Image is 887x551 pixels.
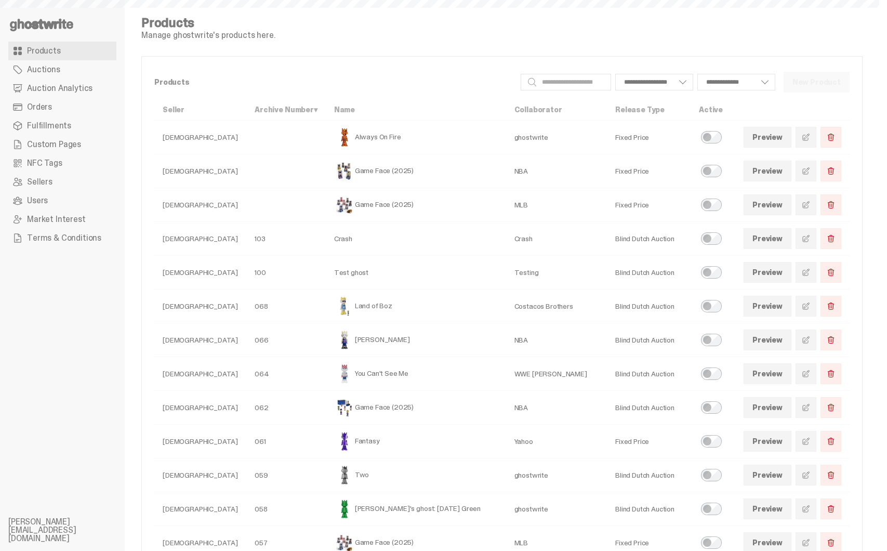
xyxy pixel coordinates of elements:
[326,425,506,458] td: Fantasy
[8,116,116,135] a: Fulfillments
[607,121,691,154] td: Fixed Price
[820,363,841,384] button: Delete Product
[820,127,841,148] button: Delete Product
[8,173,116,191] a: Sellers
[8,60,116,79] a: Auctions
[246,256,326,290] td: 100
[820,194,841,215] button: Delete Product
[326,154,506,188] td: Game Face (2025)
[255,105,317,114] a: Archive Number▾
[334,363,355,384] img: You Can't See Me
[820,498,841,519] button: Delete Product
[744,262,791,283] a: Preview
[8,154,116,173] a: NFC Tags
[820,330,841,350] button: Delete Product
[820,296,841,317] button: Delete Product
[27,65,60,74] span: Auctions
[699,105,723,114] a: Active
[8,135,116,154] a: Custom Pages
[744,397,791,418] a: Preview
[334,498,355,519] img: Schrödinger's ghost: Sunday Green
[27,103,52,111] span: Orders
[27,178,52,186] span: Sellers
[8,518,133,543] li: [PERSON_NAME][EMAIL_ADDRESS][DOMAIN_NAME]
[27,215,86,224] span: Market Interest
[820,161,841,181] button: Delete Product
[607,188,691,222] td: Fixed Price
[506,492,607,526] td: ghostwrite
[154,78,512,86] p: Products
[154,256,246,290] td: [DEMOGRAPHIC_DATA]
[246,391,326,425] td: 062
[8,229,116,247] a: Terms & Conditions
[326,99,506,121] th: Name
[607,222,691,256] td: Blind Dutch Auction
[154,458,246,492] td: [DEMOGRAPHIC_DATA]
[744,431,791,452] a: Preview
[154,154,246,188] td: [DEMOGRAPHIC_DATA]
[506,256,607,290] td: Testing
[27,159,62,167] span: NFC Tags
[607,256,691,290] td: Blind Dutch Auction
[326,357,506,391] td: You Can't See Me
[314,105,317,114] span: ▾
[8,191,116,210] a: Users
[246,222,326,256] td: 103
[744,228,791,249] a: Preview
[141,17,275,29] h4: Products
[607,154,691,188] td: Fixed Price
[27,47,61,55] span: Products
[334,431,355,452] img: Fantasy
[506,154,607,188] td: NBA
[334,296,355,317] img: Land of Boz
[334,397,355,418] img: Game Face (2025)
[154,121,246,154] td: [DEMOGRAPHIC_DATA]
[326,290,506,323] td: Land of Boz
[334,194,355,215] img: Game Face (2025)
[334,161,355,181] img: Game Face (2025)
[506,458,607,492] td: ghostwrite
[607,391,691,425] td: Blind Dutch Auction
[506,290,607,323] td: Costacos Brothers
[154,323,246,357] td: [DEMOGRAPHIC_DATA]
[326,256,506,290] td: Test ghost
[607,458,691,492] td: Blind Dutch Auction
[154,492,246,526] td: [DEMOGRAPHIC_DATA]
[506,222,607,256] td: Crash
[326,458,506,492] td: Two
[246,357,326,391] td: 064
[326,323,506,357] td: [PERSON_NAME]
[27,84,92,93] span: Auction Analytics
[8,98,116,116] a: Orders
[27,140,81,149] span: Custom Pages
[607,323,691,357] td: Blind Dutch Auction
[744,330,791,350] a: Preview
[246,492,326,526] td: 058
[820,431,841,452] button: Delete Product
[154,391,246,425] td: [DEMOGRAPHIC_DATA]
[820,465,841,486] button: Delete Product
[607,290,691,323] td: Blind Dutch Auction
[334,127,355,148] img: Always On Fire
[744,194,791,215] a: Preview
[8,42,116,60] a: Products
[744,296,791,317] a: Preview
[246,323,326,357] td: 066
[154,290,246,323] td: [DEMOGRAPHIC_DATA]
[506,99,607,121] th: Collaborator
[744,498,791,519] a: Preview
[820,262,841,283] button: Delete Product
[154,99,246,121] th: Seller
[8,210,116,229] a: Market Interest
[27,196,48,205] span: Users
[154,425,246,458] td: [DEMOGRAPHIC_DATA]
[27,122,71,130] span: Fulfillments
[154,357,246,391] td: [DEMOGRAPHIC_DATA]
[506,121,607,154] td: ghostwrite
[820,228,841,249] button: Delete Product
[506,391,607,425] td: NBA
[154,222,246,256] td: [DEMOGRAPHIC_DATA]
[744,465,791,486] a: Preview
[607,357,691,391] td: Blind Dutch Auction
[334,465,355,486] img: Two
